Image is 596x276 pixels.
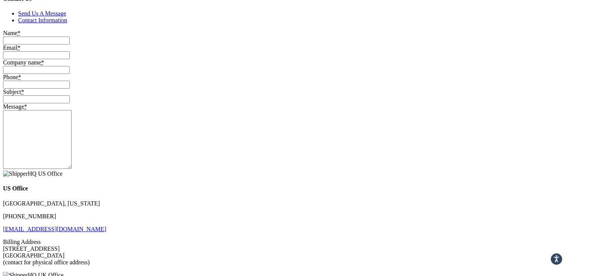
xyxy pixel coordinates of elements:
[17,44,20,51] abbr: required
[3,74,21,80] label: Phone
[3,170,63,177] img: ShipperHQ US Office
[3,200,593,207] p: [GEOGRAPHIC_DATA], [US_STATE]
[3,239,593,266] p: [STREET_ADDRESS] [GEOGRAPHIC_DATA]
[18,74,21,80] abbr: required
[3,89,24,95] label: Subject
[41,59,44,66] abbr: required
[21,89,24,95] abbr: required
[17,30,20,36] abbr: required
[3,30,20,36] label: Name
[3,59,44,66] label: Company name
[3,103,27,110] label: Message
[24,103,27,110] abbr: required
[3,226,106,232] a: [EMAIL_ADDRESS][DOMAIN_NAME]
[18,17,67,23] a: Contact Information
[3,44,20,51] label: Email
[3,185,593,192] h4: US Office
[3,259,90,265] span: (contact for physical office address)
[3,239,41,245] span: Billing Address
[3,213,593,220] p: [PHONE_NUMBER]
[18,10,66,17] a: Send Us A Message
